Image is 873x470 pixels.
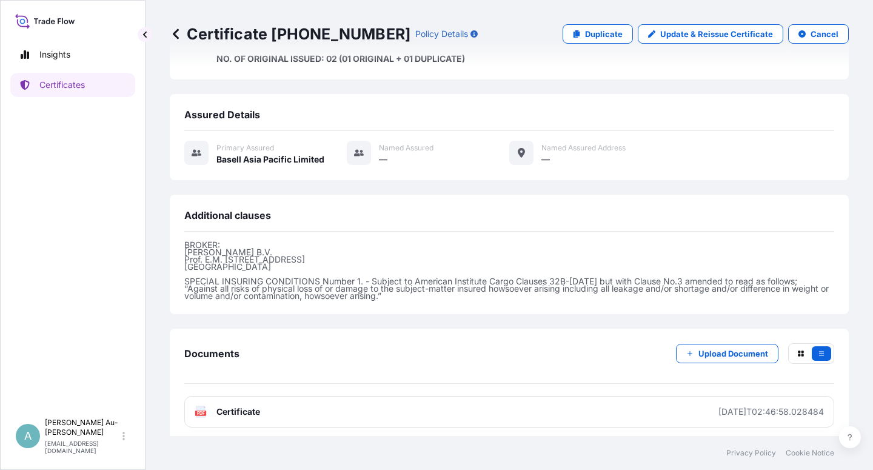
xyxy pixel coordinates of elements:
span: — [379,153,387,166]
p: Certificates [39,79,85,91]
a: Duplicate [563,24,633,44]
text: PDF [197,411,205,415]
button: Cancel [788,24,849,44]
span: Documents [184,347,239,360]
p: Insights [39,49,70,61]
div: [DATE]T02:46:58.028484 [718,406,824,418]
button: Upload Document [676,344,778,363]
p: [EMAIL_ADDRESS][DOMAIN_NAME] [45,440,120,454]
p: Policy Details [415,28,468,40]
p: Update & Reissue Certificate [660,28,773,40]
a: Insights [10,42,135,67]
span: A [24,430,32,442]
span: Named Assured [379,143,433,153]
a: Update & Reissue Certificate [638,24,783,44]
span: Basell Asia Pacific Limited [216,153,324,166]
p: [PERSON_NAME] Au-[PERSON_NAME] [45,418,120,437]
p: Upload Document [698,347,768,360]
p: Cancel [811,28,838,40]
a: Certificates [10,73,135,97]
span: Assured Details [184,109,260,121]
a: PDFCertificate[DATE]T02:46:58.028484 [184,396,834,428]
span: Primary assured [216,143,274,153]
a: Privacy Policy [726,448,776,458]
p: Certificate [PHONE_NUMBER] [170,24,410,44]
span: — [541,153,550,166]
p: Duplicate [585,28,623,40]
a: Cookie Notice [786,448,834,458]
p: BROKER: [PERSON_NAME] B.V. Prof. E.M. [STREET_ADDRESS] [GEOGRAPHIC_DATA] SPECIAL INSURING CONDITI... [184,241,834,300]
span: Named Assured Address [541,143,626,153]
span: Certificate [216,406,260,418]
span: Additional clauses [184,209,271,221]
